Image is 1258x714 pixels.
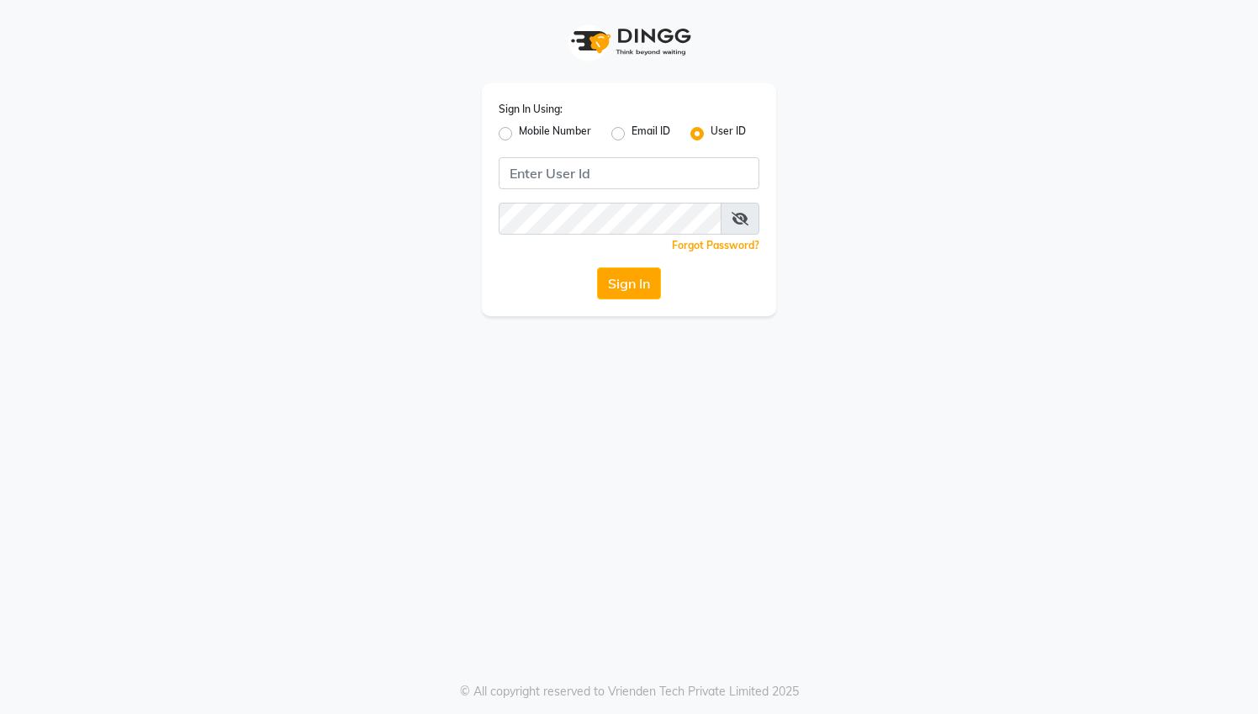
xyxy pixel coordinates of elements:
[562,17,696,66] img: logo1.svg
[499,102,563,117] label: Sign In Using:
[711,124,746,144] label: User ID
[672,239,759,251] a: Forgot Password?
[499,203,721,235] input: Username
[519,124,591,144] label: Mobile Number
[632,124,670,144] label: Email ID
[597,267,661,299] button: Sign In
[499,157,759,189] input: Username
